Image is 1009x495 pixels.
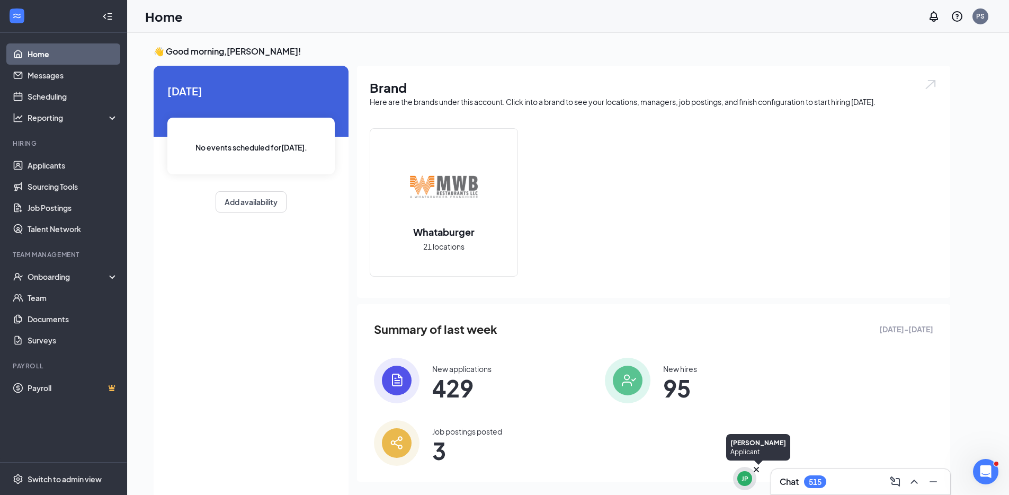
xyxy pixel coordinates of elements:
a: PayrollCrown [28,377,118,399]
div: Onboarding [28,271,109,282]
div: Team Management [13,250,116,259]
span: 21 locations [423,241,465,252]
svg: Settings [13,474,23,484]
svg: ComposeMessage [889,475,901,488]
svg: Notifications [927,10,940,23]
div: Job postings posted [432,426,502,437]
h3: Chat [780,476,799,488]
svg: UserCheck [13,271,23,282]
svg: WorkstreamLogo [12,11,22,21]
button: ChevronUp [906,473,923,490]
img: icon [374,358,419,403]
div: Switch to admin view [28,474,102,484]
h2: Whataburger [403,225,485,238]
div: 515 [809,478,822,487]
div: New hires [663,364,697,374]
div: Applicant [730,447,786,456]
button: Add availability [216,191,287,213]
span: Summary of last week [374,320,497,339]
iframe: Intercom live chat [973,459,998,484]
h1: Home [145,7,183,25]
a: Scheduling [28,86,118,107]
a: Home [28,43,118,65]
span: [DATE] [167,83,335,99]
a: Applicants [28,155,118,176]
a: Messages [28,65,118,86]
svg: Analysis [13,112,23,123]
img: icon [374,420,419,466]
span: 429 [432,378,492,397]
svg: QuestionInfo [951,10,963,23]
span: 3 [432,441,502,460]
svg: Collapse [102,11,113,22]
a: Team [28,287,118,308]
div: Reporting [28,112,119,123]
a: Surveys [28,330,118,351]
svg: Cross [751,464,762,475]
div: [PERSON_NAME] [730,438,786,447]
div: Payroll [13,361,116,370]
div: Here are the brands under this account. Click into a brand to see your locations, managers, job p... [370,96,937,107]
img: open.6027fd2a22e1237b5b06.svg [924,78,937,91]
div: New applications [432,364,492,374]
button: Minimize [925,473,942,490]
svg: Minimize [927,475,940,488]
img: Whataburger [410,153,478,221]
a: Talent Network [28,218,118,240]
a: Documents [28,308,118,330]
span: No events scheduled for [DATE] . [195,142,307,153]
span: [DATE] - [DATE] [879,323,933,335]
h3: 👋 Good morning, [PERSON_NAME] ! [154,46,950,57]
div: PS [976,12,985,21]
h1: Brand [370,78,937,96]
a: Sourcing Tools [28,176,118,197]
svg: ChevronUp [908,475,921,488]
button: ComposeMessage [887,473,904,490]
div: Hiring [13,139,116,148]
a: Job Postings [28,197,118,218]
img: icon [605,358,650,403]
div: JP [742,474,748,483]
span: 95 [663,378,697,397]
